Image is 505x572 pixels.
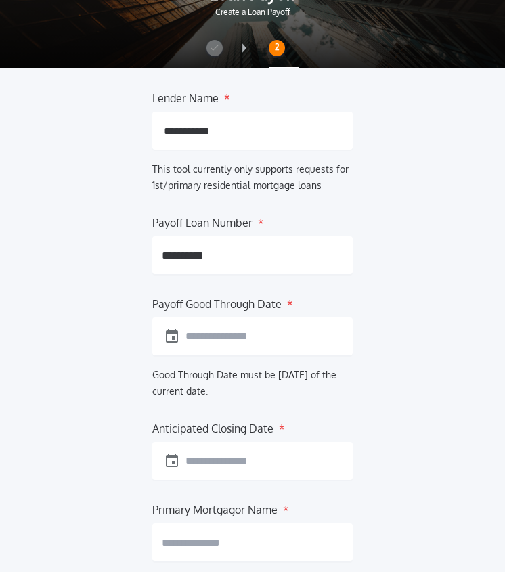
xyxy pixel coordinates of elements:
label: Payoff Loan Number [152,215,252,225]
h2: 2 [275,42,280,53]
label: Good Through Date must be [DATE] of the current date. [152,369,336,397]
label: Lender Name [152,90,219,101]
label: Payoff Good Through Date [152,296,282,307]
label: Primary Mortgagor Name [152,502,278,512]
label: This tool currently only supports requests for 1st/primary residential mortgage loans [152,163,349,191]
span: Create a Loan Payoff [22,6,483,18]
label: Anticipated Closing Date [152,420,273,431]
